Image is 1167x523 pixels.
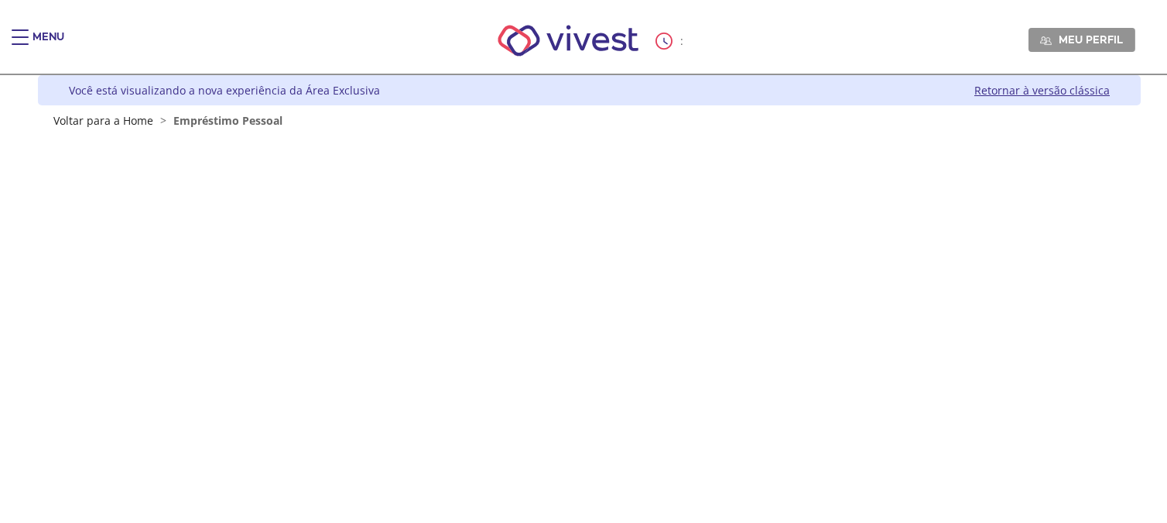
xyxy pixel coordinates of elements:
[173,113,282,128] span: Empréstimo Pessoal
[1040,35,1052,46] img: Meu perfil
[69,83,380,98] div: Você está visualizando a nova experiência da Área Exclusiva
[481,8,656,74] img: Vivest
[26,75,1141,523] div: Vivest
[1028,28,1135,51] a: Meu perfil
[974,83,1110,98] a: Retornar à versão clássica
[33,29,64,60] div: Menu
[156,113,170,128] span: >
[655,33,686,50] div: :
[53,113,153,128] a: Voltar para a Home
[1059,33,1123,46] span: Meu perfil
